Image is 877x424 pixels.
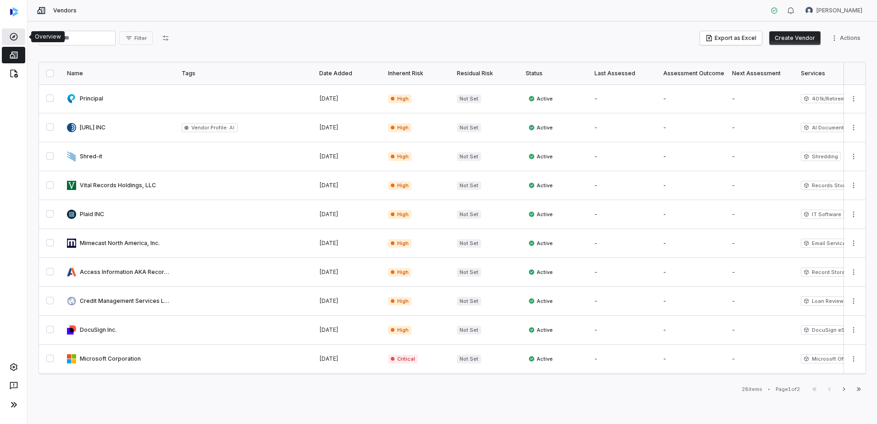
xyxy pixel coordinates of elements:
button: More actions [846,121,861,134]
td: - [658,84,727,113]
span: High [388,268,411,277]
td: - [658,229,727,258]
span: Not Set [457,210,481,219]
span: Record Storage [801,268,852,277]
td: - [658,287,727,316]
td: - [727,345,795,374]
td: - [589,84,658,113]
span: [DATE] [319,182,339,189]
span: High [388,297,411,306]
td: - [727,113,795,142]
span: [DATE] [319,95,339,102]
span: Vendor Profile : [191,124,228,131]
span: AI Document Management System [801,123,852,132]
span: [DATE] [319,124,339,131]
td: - [589,229,658,258]
span: [DATE] [319,268,339,275]
td: - [589,171,658,200]
span: Not Set [457,95,481,103]
span: [DATE] [319,153,339,160]
button: More actions [846,179,861,192]
div: Next Assessment [732,70,790,77]
span: Active [528,240,553,247]
td: - [727,171,795,200]
td: - [727,258,795,287]
td: - [727,374,795,402]
span: High [388,152,411,161]
td: - [658,113,727,142]
td: - [727,200,795,229]
td: - [589,200,658,229]
span: Email Services [801,239,852,248]
td: - [727,316,795,345]
td: - [727,229,795,258]
img: svg%3e [10,7,18,17]
button: Filter [119,31,153,45]
td: - [658,345,727,374]
span: Active [528,211,553,218]
span: Not Set [457,123,481,132]
div: Residual Risk [457,70,515,77]
span: [PERSON_NAME] [816,7,862,14]
td: - [658,374,727,402]
span: Active [528,124,553,131]
img: Brian Anderson avatar [805,7,813,14]
span: [DATE] [319,297,339,304]
span: Not Set [457,355,481,363]
span: [DATE] [319,355,339,362]
td: - [658,142,727,171]
div: Tags [182,70,308,77]
td: - [589,258,658,287]
button: Brian Anderson avatar[PERSON_NAME] [800,4,868,17]
td: - [658,171,727,200]
button: More actions [846,294,861,308]
div: 28 items [742,386,762,393]
span: High [388,181,411,190]
span: IT Software [801,210,844,219]
button: Export as Excel [700,31,762,45]
span: AI [228,124,234,131]
span: Critical [388,355,418,363]
td: - [658,316,727,345]
div: Name [67,70,171,77]
div: Overview [35,33,61,40]
td: - [658,200,727,229]
span: High [388,239,411,248]
span: Active [528,268,553,276]
span: Filter [134,35,147,42]
span: High [388,326,411,335]
div: Services [801,70,859,77]
span: [DATE] [319,240,339,246]
span: Not Set [457,326,481,335]
span: Not Set [457,181,481,190]
button: More actions [846,207,861,221]
span: Vendors [53,7,77,14]
div: Status [526,70,583,77]
td: - [589,345,658,374]
button: More actions [828,31,866,45]
span: Active [528,326,553,334]
button: More actions [846,236,861,250]
span: Active [528,297,553,305]
span: High [388,210,411,219]
td: - [589,113,658,142]
div: Inherent Risk [388,70,446,77]
td: - [727,142,795,171]
span: DocuSign eSignature [801,325,852,335]
td: - [658,258,727,287]
span: Not Set [457,297,481,306]
div: Date Added [319,70,377,77]
span: Active [528,182,553,189]
span: Records Storage [801,181,852,190]
span: Not Set [457,268,481,277]
span: High [388,95,411,103]
td: - [589,142,658,171]
div: Assessment Outcome [663,70,721,77]
button: More actions [846,265,861,279]
td: - [589,287,658,316]
td: - [589,374,658,402]
div: Page 1 of 2 [776,386,800,393]
button: More actions [846,150,861,163]
button: More actions [846,323,861,337]
span: [DATE] [319,211,339,218]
